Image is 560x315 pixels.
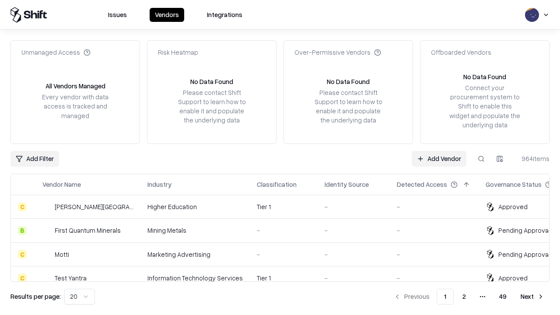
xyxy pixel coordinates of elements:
[448,83,521,129] div: Connect your procurement system to Shift to enable this widget and populate the underlying data
[498,250,550,259] div: Pending Approval
[158,48,198,57] div: Risk Heatmap
[257,273,311,283] div: Tier 1
[455,289,473,304] button: 2
[147,273,243,283] div: Information Technology Services
[498,202,528,211] div: Approved
[42,250,51,259] img: Motti
[514,154,549,163] div: 964 items
[55,250,69,259] div: Motti
[397,226,472,235] div: -
[388,289,549,304] nav: pagination
[486,180,542,189] div: Governance Status
[190,77,233,86] div: No Data Found
[498,226,550,235] div: Pending Approval
[42,273,51,282] img: Test Yantra
[257,250,311,259] div: -
[463,72,506,81] div: No Data Found
[10,292,61,301] p: Results per page:
[325,250,383,259] div: -
[55,202,133,211] div: [PERSON_NAME][GEOGRAPHIC_DATA]
[147,250,243,259] div: Marketing Advertising
[257,180,297,189] div: Classification
[147,226,243,235] div: Mining Metals
[45,81,105,91] div: All Vendors Managed
[175,88,248,125] div: Please contact Shift Support to learn how to enable it and populate the underlying data
[412,151,466,167] a: Add Vendor
[515,289,549,304] button: Next
[55,226,121,235] div: First Quantum Minerals
[397,250,472,259] div: -
[39,92,112,120] div: Every vendor with data access is tracked and managed
[42,203,51,211] img: Reichman University
[147,202,243,211] div: Higher Education
[202,8,248,22] button: Integrations
[18,273,27,282] div: C
[325,273,383,283] div: -
[18,226,27,235] div: B
[257,226,311,235] div: -
[397,273,472,283] div: -
[397,202,472,211] div: -
[327,77,370,86] div: No Data Found
[437,289,454,304] button: 1
[10,151,59,167] button: Add Filter
[42,226,51,235] img: First Quantum Minerals
[397,180,447,189] div: Detected Access
[431,48,491,57] div: Offboarded Vendors
[325,180,369,189] div: Identity Source
[325,226,383,235] div: -
[312,88,385,125] div: Please contact Shift Support to learn how to enable it and populate the underlying data
[21,48,91,57] div: Unmanaged Access
[150,8,184,22] button: Vendors
[325,202,383,211] div: -
[103,8,132,22] button: Issues
[147,180,171,189] div: Industry
[18,203,27,211] div: C
[257,202,311,211] div: Tier 1
[294,48,381,57] div: Over-Permissive Vendors
[18,250,27,259] div: C
[42,180,81,189] div: Vendor Name
[498,273,528,283] div: Approved
[55,273,87,283] div: Test Yantra
[492,289,514,304] button: 49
